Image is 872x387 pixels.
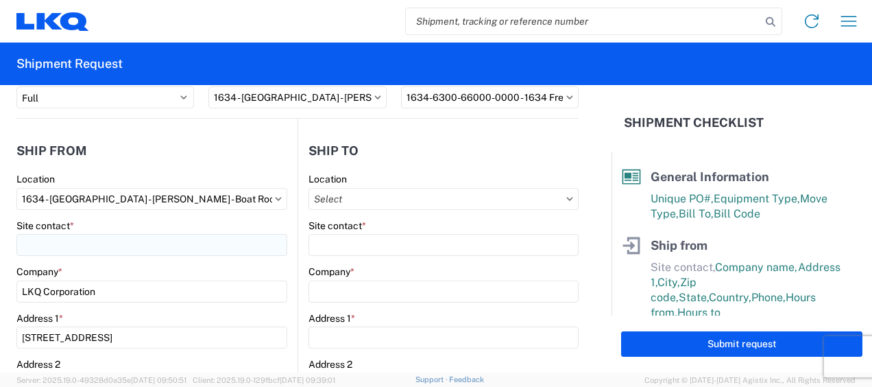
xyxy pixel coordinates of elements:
[621,331,862,357] button: Submit request
[16,312,63,325] label: Address 1
[16,376,186,384] span: Server: 2025.19.0-49328d0a35e
[624,115,764,131] h2: Shipment Checklist
[16,358,60,371] label: Address 2
[280,376,335,384] span: [DATE] 09:39:01
[16,220,74,232] label: Site contact
[308,220,366,232] label: Site contact
[751,291,786,304] span: Phone,
[308,173,347,185] label: Location
[651,192,714,205] span: Unique PO#,
[208,86,386,108] input: Select
[308,266,354,278] label: Company
[715,261,798,274] span: Company name,
[679,207,714,220] span: Bill To,
[308,144,359,158] h2: Ship to
[401,86,579,108] input: Select
[714,192,800,205] span: Equipment Type,
[449,375,484,384] a: Feedback
[714,207,760,220] span: Bill Code
[193,376,335,384] span: Client: 2025.19.0-129fbcf
[651,238,707,253] span: Ship from
[651,169,769,184] span: General Information
[16,188,287,210] input: Select
[16,173,55,185] label: Location
[308,188,579,210] input: Select
[415,375,450,384] a: Support
[657,276,680,289] span: City,
[644,374,856,386] span: Copyright © [DATE]-[DATE] Agistix Inc., All Rights Reserved
[679,291,709,304] span: State,
[308,358,352,371] label: Address 2
[131,376,186,384] span: [DATE] 09:50:51
[406,8,761,34] input: Shipment, tracking or reference number
[308,312,355,325] label: Address 1
[677,306,720,319] span: Hours to
[16,266,62,278] label: Company
[16,144,87,158] h2: Ship from
[709,291,751,304] span: Country,
[16,56,123,72] h2: Shipment Request
[651,261,715,274] span: Site contact,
